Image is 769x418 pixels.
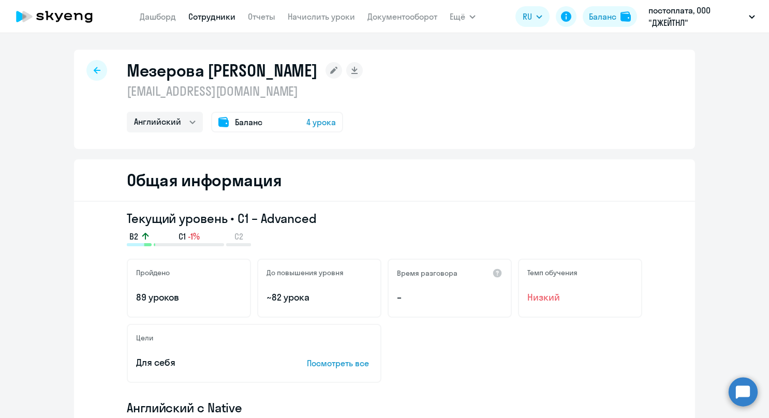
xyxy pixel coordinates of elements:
h5: До повышения уровня [267,268,344,277]
p: 89 уроков [136,291,242,304]
span: Английский с Native [127,399,242,416]
a: Начислить уроки [288,11,355,22]
h1: Мезерова [PERSON_NAME] [127,60,317,81]
p: [EMAIL_ADDRESS][DOMAIN_NAME] [127,83,363,99]
a: Документооборот [367,11,437,22]
div: Баланс [589,10,616,23]
button: Балансbalance [583,6,637,27]
span: Низкий [527,291,633,304]
h5: Темп обучения [527,268,578,277]
h3: Текущий уровень • C1 – Advanced [127,210,642,227]
p: – [397,291,502,304]
span: Баланс [235,116,262,128]
span: C1 [179,231,186,242]
p: Посмотреть все [307,357,372,369]
span: Ещё [450,10,465,23]
h5: Цели [136,333,153,342]
p: Для себя [136,356,275,369]
span: C2 [234,231,243,242]
button: RU [515,6,550,27]
h2: Общая информация [127,170,282,190]
p: постоплата, ООО "ДЖЕЙТНЛ" [648,4,745,29]
span: 4 урока [306,116,336,128]
img: balance [620,11,631,22]
p: ~82 урока [267,291,372,304]
span: -1% [188,231,200,242]
span: B2 [129,231,138,242]
a: Отчеты [248,11,275,22]
a: Сотрудники [188,11,235,22]
button: постоплата, ООО "ДЖЕЙТНЛ" [643,4,760,29]
h5: Пройдено [136,268,170,277]
button: Ещё [450,6,476,27]
a: Дашборд [140,11,176,22]
span: RU [523,10,532,23]
h5: Время разговора [397,268,457,278]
